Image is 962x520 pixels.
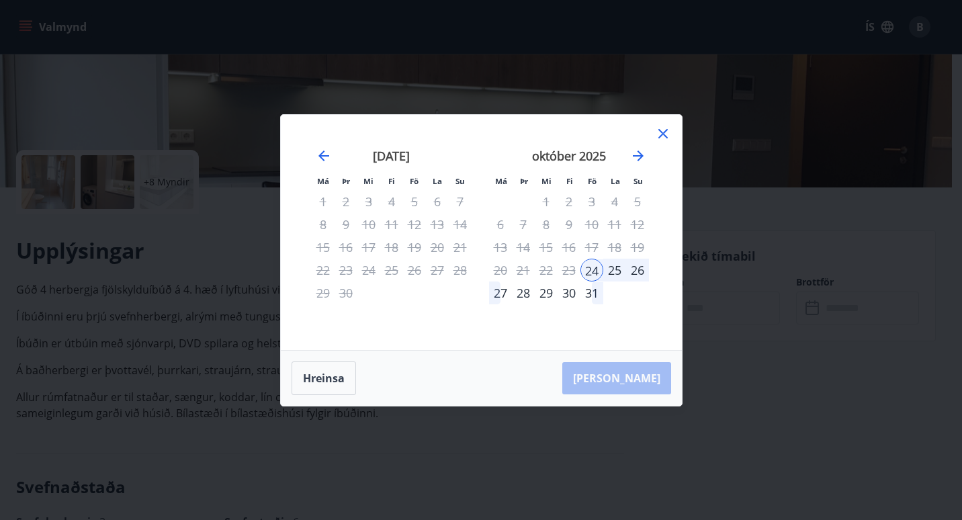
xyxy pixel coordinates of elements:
td: Not available. laugardagur, 13. september 2025 [426,213,449,236]
td: Not available. miðvikudagur, 22. október 2025 [535,259,558,281]
td: Not available. þriðjudagur, 30. september 2025 [335,281,357,304]
strong: [DATE] [373,148,410,164]
td: Not available. mánudagur, 15. september 2025 [312,236,335,259]
td: Not available. fimmtudagur, 25. september 2025 [380,259,403,281]
small: Þr [342,176,350,186]
div: 27 [489,281,512,304]
td: Not available. þriðjudagur, 21. október 2025 [512,259,535,281]
div: Aðeins útritun í boði [580,236,603,259]
div: Move backward to switch to the previous month. [316,148,332,164]
td: Choose laugardagur, 25. október 2025 as your check-out date. It’s available. [603,259,626,281]
div: Calendar [297,131,666,334]
td: Not available. laugardagur, 6. september 2025 [426,190,449,213]
td: Choose miðvikudagur, 29. október 2025 as your check-out date. It’s available. [535,281,558,304]
button: Hreinsa [292,361,356,395]
div: 31 [580,281,603,304]
td: Not available. mánudagur, 1. september 2025 [312,190,335,213]
small: Mi [363,176,374,186]
td: Not available. miðvikudagur, 10. september 2025 [357,213,380,236]
td: Not available. laugardagur, 20. september 2025 [426,236,449,259]
div: Move forward to switch to the next month. [630,148,646,164]
small: La [433,176,442,186]
small: Má [495,176,507,186]
td: Not available. föstudagur, 10. október 2025 [580,213,603,236]
td: Not available. laugardagur, 4. október 2025 [603,190,626,213]
td: Not available. mánudagur, 8. september 2025 [312,213,335,236]
div: 30 [558,281,580,304]
td: Choose mánudagur, 27. október 2025 as your check-out date. It’s available. [489,281,512,304]
td: Not available. föstudagur, 3. október 2025 [580,190,603,213]
td: Not available. mánudagur, 13. október 2025 [489,236,512,259]
td: Not available. föstudagur, 17. október 2025 [580,236,603,259]
td: Not available. föstudagur, 12. september 2025 [403,213,426,236]
td: Not available. fimmtudagur, 23. október 2025 [558,259,580,281]
td: Not available. fimmtudagur, 9. október 2025 [558,213,580,236]
td: Not available. laugardagur, 27. september 2025 [426,259,449,281]
small: La [611,176,620,186]
td: Not available. fimmtudagur, 16. október 2025 [558,236,580,259]
td: Not available. laugardagur, 11. október 2025 [603,213,626,236]
small: Má [317,176,329,186]
td: Not available. sunnudagur, 12. október 2025 [626,213,649,236]
strong: október 2025 [532,148,606,164]
td: Not available. miðvikudagur, 17. september 2025 [357,236,380,259]
td: Not available. sunnudagur, 28. september 2025 [449,259,472,281]
td: Not available. mánudagur, 6. október 2025 [489,213,512,236]
td: Choose fimmtudagur, 30. október 2025 as your check-out date. It’s available. [558,281,580,304]
td: Not available. þriðjudagur, 9. september 2025 [335,213,357,236]
td: Not available. sunnudagur, 5. október 2025 [626,190,649,213]
td: Not available. miðvikudagur, 15. október 2025 [535,236,558,259]
td: Not available. mánudagur, 22. september 2025 [312,259,335,281]
small: Þr [520,176,528,186]
div: Aðeins útritun í boði [558,213,580,236]
small: Fi [566,176,573,186]
td: Not available. miðvikudagur, 1. október 2025 [535,190,558,213]
div: 28 [512,281,535,304]
td: Not available. sunnudagur, 21. september 2025 [449,236,472,259]
td: Not available. miðvikudagur, 24. september 2025 [357,259,380,281]
td: Not available. þriðjudagur, 23. september 2025 [335,259,357,281]
td: Not available. fimmtudagur, 18. september 2025 [380,236,403,259]
td: Not available. föstudagur, 26. september 2025 [403,259,426,281]
td: Choose sunnudagur, 26. október 2025 as your check-out date. It’s available. [626,259,649,281]
td: Not available. fimmtudagur, 4. september 2025 [380,190,403,213]
td: Not available. miðvikudagur, 3. september 2025 [357,190,380,213]
td: Not available. sunnudagur, 14. september 2025 [449,213,472,236]
div: 25 [603,259,626,281]
div: 29 [535,281,558,304]
small: Su [633,176,643,186]
td: Not available. mánudagur, 20. október 2025 [489,259,512,281]
small: Fö [410,176,419,186]
td: Not available. miðvikudagur, 8. október 2025 [535,213,558,236]
td: Not available. mánudagur, 29. september 2025 [312,281,335,304]
td: Not available. föstudagur, 19. september 2025 [403,236,426,259]
small: Su [455,176,465,186]
td: Not available. sunnudagur, 7. september 2025 [449,190,472,213]
td: Not available. sunnudagur, 19. október 2025 [626,236,649,259]
td: Not available. laugardagur, 18. október 2025 [603,236,626,259]
td: Not available. fimmtudagur, 11. september 2025 [380,213,403,236]
div: Aðeins innritun í boði [580,259,603,281]
td: Not available. þriðjudagur, 16. september 2025 [335,236,357,259]
small: Mi [541,176,552,186]
td: Not available. fimmtudagur, 2. október 2025 [558,190,580,213]
td: Choose þriðjudagur, 28. október 2025 as your check-out date. It’s available. [512,281,535,304]
td: Not available. þriðjudagur, 2. september 2025 [335,190,357,213]
td: Not available. þriðjudagur, 14. október 2025 [512,236,535,259]
div: Aðeins útritun í boði [558,190,580,213]
div: 26 [626,259,649,281]
td: Selected as start date. föstudagur, 24. október 2025 [580,259,603,281]
td: Choose föstudagur, 31. október 2025 as your check-out date. It’s available. [580,281,603,304]
small: Fö [588,176,597,186]
td: Not available. föstudagur, 5. september 2025 [403,190,426,213]
small: Fi [388,176,395,186]
td: Not available. þriðjudagur, 7. október 2025 [512,213,535,236]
